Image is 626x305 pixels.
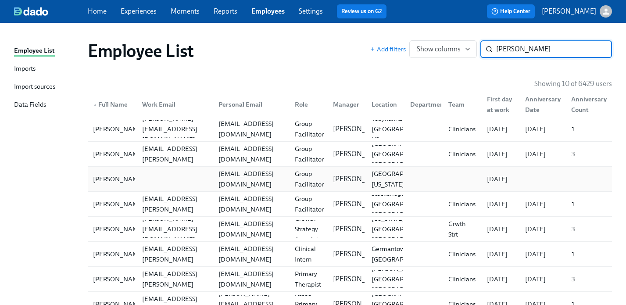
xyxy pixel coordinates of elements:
[333,149,387,159] p: [PERSON_NAME]
[542,7,596,16] p: [PERSON_NAME]
[333,124,387,134] p: [PERSON_NAME]
[139,99,211,110] div: Work Email
[288,96,326,113] div: Role
[171,7,200,15] a: Moments
[568,224,610,234] div: 3
[14,100,81,111] a: Data Fields
[89,149,148,159] div: [PERSON_NAME]
[522,199,564,209] div: [DATE]
[14,82,55,93] div: Import sources
[341,7,382,16] a: Review us on G2
[291,99,326,110] div: Role
[291,169,327,190] div: Group Facilitator
[291,213,326,245] div: Growth Strategy Associate
[522,224,564,234] div: [DATE]
[568,124,610,134] div: 1
[522,124,564,134] div: [DATE]
[215,194,288,215] div: [EMAIL_ADDRESS][DOMAIN_NAME]
[445,199,480,209] div: Clinicians
[88,267,612,292] a: [PERSON_NAME][PERSON_NAME][EMAIL_ADDRESS][PERSON_NAME][DOMAIN_NAME][EMAIL_ADDRESS][DOMAIN_NAME]Pr...
[291,144,327,165] div: Group Facilitator
[445,249,480,259] div: Clinicians
[403,96,442,113] div: Department
[522,274,564,284] div: [DATE]
[14,7,48,16] img: dado
[368,244,440,265] div: Germantown MD [GEOGRAPHIC_DATA]
[483,94,519,115] div: First day at work
[215,99,288,110] div: Personal Email
[93,103,97,107] span: ▲
[89,124,148,134] div: [PERSON_NAME]
[483,149,519,159] div: [DATE]
[291,244,326,265] div: Clinical Intern
[215,244,288,265] div: [EMAIL_ADDRESS][DOMAIN_NAME]
[483,199,519,209] div: [DATE]
[89,99,135,110] div: Full Name
[299,7,323,15] a: Settings
[88,192,612,216] div: [PERSON_NAME][PERSON_NAME][EMAIL_ADDRESS][PERSON_NAME][DOMAIN_NAME][EMAIL_ADDRESS][DOMAIN_NAME]Gr...
[445,149,480,159] div: Clinicians
[333,224,387,234] p: [PERSON_NAME]
[214,7,237,15] a: Reports
[445,274,480,284] div: Clinicians
[88,117,612,141] div: [PERSON_NAME][PERSON_NAME][EMAIL_ADDRESS][DOMAIN_NAME][EMAIL_ADDRESS][DOMAIN_NAME]Group Facilitat...
[14,7,88,16] a: dado
[88,40,194,61] h1: Employee List
[534,79,612,89] p: Showing 10 of 6429 users
[417,45,469,54] span: Show columns
[483,174,519,184] div: [DATE]
[89,174,148,184] div: [PERSON_NAME]
[88,167,612,192] a: [PERSON_NAME][EMAIL_ADDRESS][DOMAIN_NAME]Group Facilitator[PERSON_NAME][GEOGRAPHIC_DATA], [US_STA...
[496,40,612,58] input: Search by name
[445,219,480,240] div: Grwth Strt
[564,96,610,113] div: Anniversary Count
[139,233,211,275] div: [PERSON_NAME][EMAIL_ADDRESS][PERSON_NAME][DOMAIN_NAME]
[518,96,564,113] div: Anniversary Date
[483,124,519,134] div: [DATE]
[88,217,612,241] div: [PERSON_NAME][PERSON_NAME][EMAIL_ADDRESS][DOMAIN_NAME][EMAIL_ADDRESS][DOMAIN_NAME]Growth Strategy...
[291,118,327,140] div: Group Facilitator
[368,169,441,190] div: [GEOGRAPHIC_DATA], [US_STATE]
[139,213,211,245] div: [PERSON_NAME][EMAIL_ADDRESS][DOMAIN_NAME]
[409,40,477,58] button: Show columns
[333,174,387,184] p: [PERSON_NAME]
[441,96,480,113] div: Team
[522,149,564,159] div: [DATE]
[14,82,81,93] a: Import sources
[89,96,135,113] div: ▲Full Name
[121,7,157,15] a: Experiences
[88,217,612,242] a: [PERSON_NAME][PERSON_NAME][EMAIL_ADDRESS][DOMAIN_NAME][EMAIL_ADDRESS][DOMAIN_NAME]Growth Strategy...
[368,188,440,220] div: Stockbridge [GEOGRAPHIC_DATA] [GEOGRAPHIC_DATA]
[491,7,530,16] span: Help Center
[568,249,610,259] div: 1
[215,219,288,240] div: [EMAIL_ADDRESS][DOMAIN_NAME]
[89,199,148,209] div: [PERSON_NAME]
[483,249,519,259] div: [DATE]
[88,242,612,267] a: [PERSON_NAME][PERSON_NAME][EMAIL_ADDRESS][PERSON_NAME][DOMAIN_NAME][EMAIL_ADDRESS][DOMAIN_NAME]Cl...
[483,224,519,234] div: [DATE]
[14,46,81,57] a: Employee List
[445,124,480,134] div: Clinicians
[368,138,440,170] div: [GEOGRAPHIC_DATA] [GEOGRAPHIC_DATA] [GEOGRAPHIC_DATA]
[568,199,610,209] div: 1
[215,169,288,190] div: [EMAIL_ADDRESS][DOMAIN_NAME]
[329,99,365,110] div: Manager
[370,45,406,54] button: Add filters
[14,64,81,75] a: Imports
[139,133,211,175] div: [PERSON_NAME][EMAIL_ADDRESS][PERSON_NAME][DOMAIN_NAME]
[568,274,610,284] div: 3
[88,242,612,266] div: [PERSON_NAME][PERSON_NAME][EMAIL_ADDRESS][PERSON_NAME][DOMAIN_NAME][EMAIL_ADDRESS][DOMAIN_NAME]Cl...
[368,113,440,145] div: Tobyhanna [GEOGRAPHIC_DATA] US
[407,99,450,110] div: Department
[135,96,211,113] div: Work Email
[89,224,148,234] div: [PERSON_NAME]
[337,4,386,18] button: Review us on G2
[251,7,285,15] a: Employees
[333,199,387,209] p: [PERSON_NAME]
[291,269,326,290] div: Primary Therapist
[88,142,612,166] div: [PERSON_NAME][PERSON_NAME][EMAIL_ADDRESS][PERSON_NAME][DOMAIN_NAME][EMAIL_ADDRESS][DOMAIN_NAME]Gr...
[480,96,519,113] div: First day at work
[568,94,610,115] div: Anniversary Count
[88,117,612,142] a: [PERSON_NAME][PERSON_NAME][EMAIL_ADDRESS][DOMAIN_NAME][EMAIL_ADDRESS][DOMAIN_NAME]Group Facilitat...
[568,149,610,159] div: 3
